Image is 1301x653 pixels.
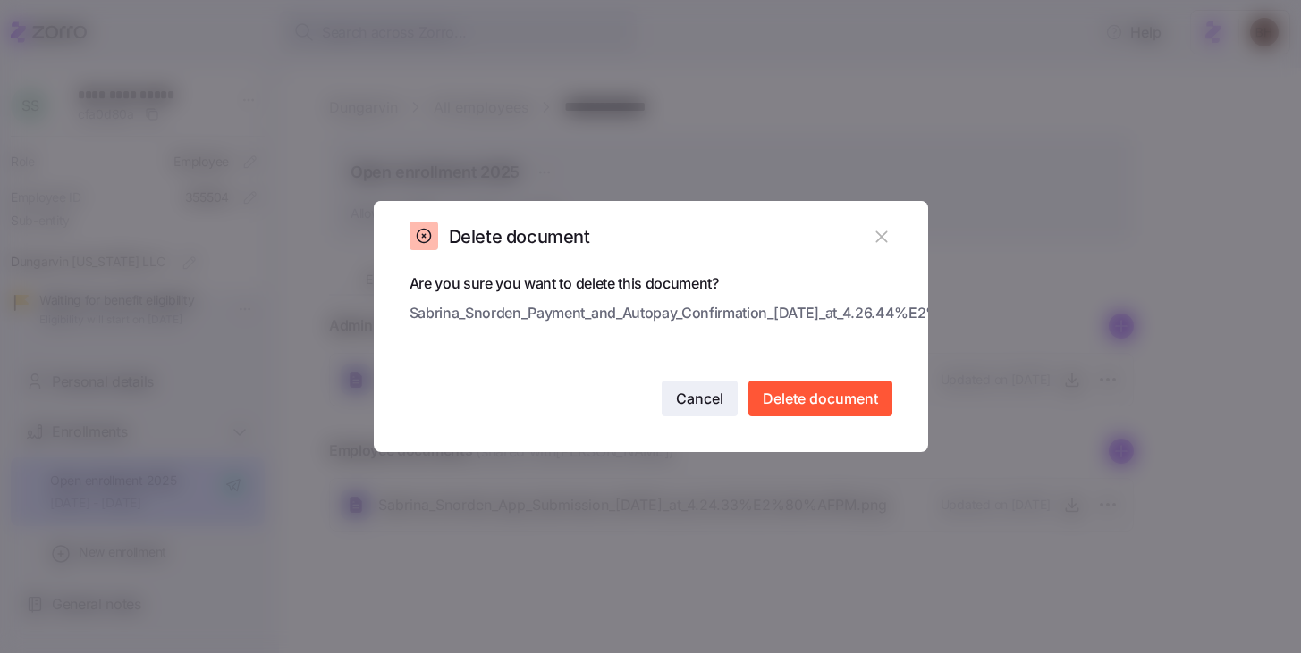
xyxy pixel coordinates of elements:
button: Cancel [662,381,738,416]
span: Delete document [763,388,878,409]
h2: Delete document [449,225,590,249]
span: Sabrina_Snorden_Payment_and_Autopay_Confirmation_[DATE]_at_4.26.44%E2%80%AFPM.png [410,302,1041,324]
span: Cancel [676,388,723,409]
span: Are you sure you want to delete this document? [410,272,892,330]
button: Delete document [748,381,892,416]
